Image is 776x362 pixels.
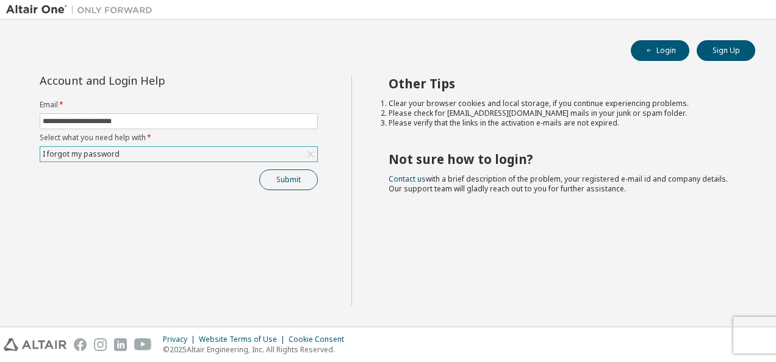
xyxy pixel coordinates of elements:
h2: Not sure how to login? [389,151,734,167]
button: Login [631,40,689,61]
p: © 2025 Altair Engineering, Inc. All Rights Reserved. [163,344,351,355]
li: Clear your browser cookies and local storage, if you continue experiencing problems. [389,99,734,108]
label: Select what you need help with [40,133,318,143]
div: Privacy [163,335,199,344]
img: instagram.svg [94,338,107,351]
a: Contact us [389,174,426,184]
div: I forgot my password [40,147,317,161]
img: altair_logo.svg [4,338,66,351]
img: linkedin.svg [114,338,127,351]
div: Website Terms of Use [199,335,289,344]
li: Please check for [EMAIL_ADDRESS][DOMAIN_NAME] mails in your junk or spam folder. [389,108,734,118]
img: facebook.svg [74,338,87,351]
img: youtube.svg [134,338,152,351]
span: with a brief description of the problem, your registered e-mail id and company details. Our suppo... [389,174,728,194]
h2: Other Tips [389,76,734,91]
div: Account and Login Help [40,76,262,85]
li: Please verify that the links in the activation e-mails are not expired. [389,118,734,128]
div: Cookie Consent [289,335,351,344]
button: Sign Up [697,40,755,61]
div: I forgot my password [41,147,121,161]
img: Altair One [6,4,159,16]
button: Submit [259,169,318,190]
label: Email [40,100,318,110]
